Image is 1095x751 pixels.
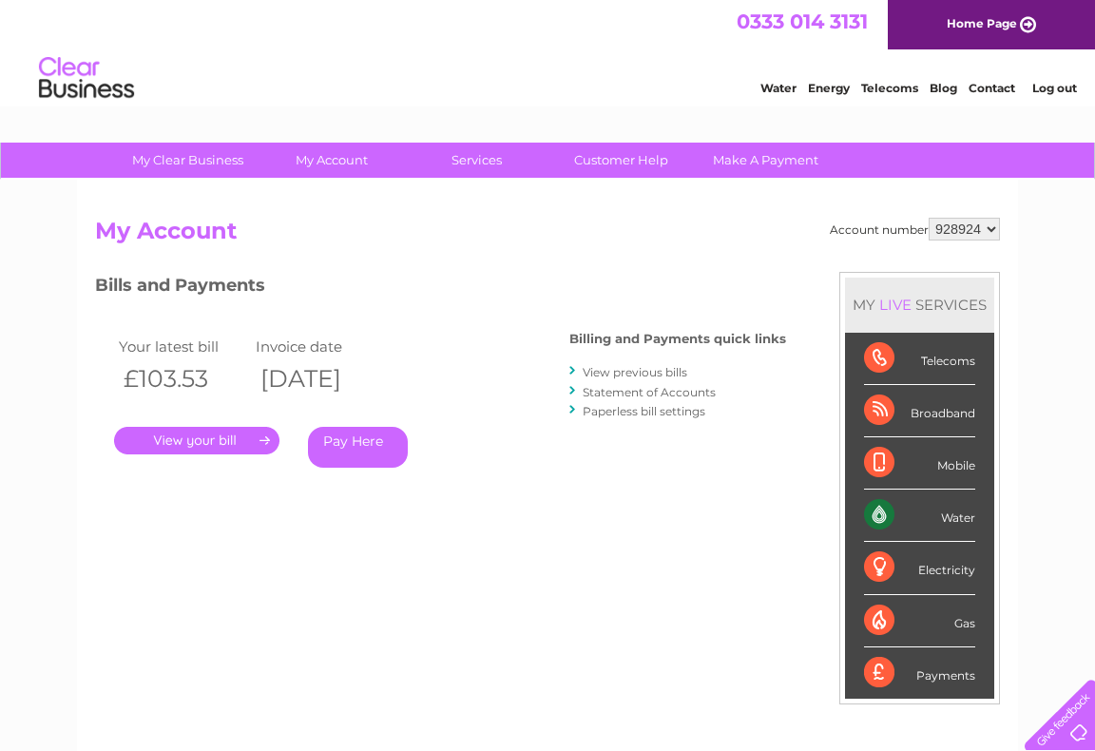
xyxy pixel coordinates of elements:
div: LIVE [875,296,915,314]
th: £103.53 [114,359,251,398]
a: Statement of Accounts [583,385,716,399]
div: Clear Business is a trading name of Verastar Limited (registered in [GEOGRAPHIC_DATA] No. 3667643... [100,10,998,92]
div: Gas [864,595,975,647]
a: Contact [969,81,1015,95]
a: . [114,427,279,454]
div: Mobile [864,437,975,490]
a: Energy [808,81,850,95]
div: Electricity [864,542,975,594]
h3: Bills and Payments [95,272,786,305]
a: My Account [254,143,411,178]
div: Water [864,490,975,542]
div: Telecoms [864,333,975,385]
div: Account number [830,218,1000,241]
a: My Clear Business [109,143,266,178]
div: MY SERVICES [845,278,994,332]
img: logo.png [38,49,135,107]
a: Customer Help [543,143,700,178]
a: Paperless bill settings [583,404,705,418]
td: Your latest bill [114,334,251,359]
a: Make A Payment [687,143,844,178]
h4: Billing and Payments quick links [569,332,786,346]
td: Invoice date [251,334,388,359]
th: [DATE] [251,359,388,398]
a: Blog [930,81,957,95]
div: Payments [864,647,975,699]
div: Broadband [864,385,975,437]
a: View previous bills [583,365,687,379]
a: Pay Here [308,427,408,468]
h2: My Account [95,218,1000,254]
a: Log out [1032,81,1077,95]
a: 0333 014 3131 [737,10,868,33]
a: Water [760,81,797,95]
a: Telecoms [861,81,918,95]
a: Services [398,143,555,178]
